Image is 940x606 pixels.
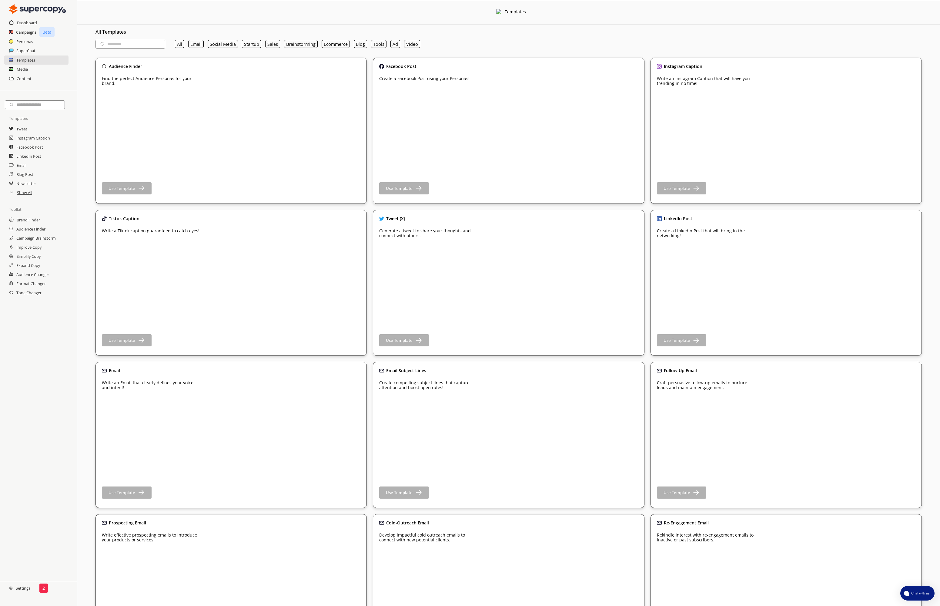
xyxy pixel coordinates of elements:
button: Sales [265,40,280,48]
button: Use Template [379,486,429,499]
p: Write effective prospecting emails to introduce your products or services. [102,533,202,542]
a: Instagram Caption [16,133,50,143]
button: Social Media [208,40,238,48]
p: Write a Tiktok caption guaranteed to catch eyes! [102,228,199,233]
a: Campaigns [16,28,36,37]
button: atlas-launcher [900,586,935,601]
img: Close [102,64,107,69]
h2: Blog Post [16,170,33,179]
a: Improve Copy [16,243,42,252]
b: Use Template [664,186,690,191]
b: Use Template [386,186,413,191]
h3: All Templates [95,27,922,36]
p: Develop impactful cold outreach emails to connect with new potential clients. [379,533,479,542]
b: Use Template [386,338,413,343]
a: Media [17,65,28,74]
h2: Tone Changer [16,288,42,297]
img: Close [9,3,66,15]
span: Chat with us [909,591,931,596]
img: Close [102,368,107,373]
button: Use Template [102,334,152,346]
button: Ecommerce [322,40,350,48]
a: Format Changer [16,279,46,288]
button: Use Template [379,182,429,194]
b: Facebook Post [386,63,416,69]
b: Cold-Outreach Email [386,520,429,526]
p: Craft persuasive follow-up emails to nurture leads and maintain engagement. [657,380,757,390]
button: Tools [371,40,386,48]
p: Create compelling subject lines that capture attention and boost open rates! [379,380,479,390]
p: Generate a tweet to share your thoughts and connect with others. [379,228,479,238]
img: Close [657,368,662,373]
button: Brainstorming [284,40,318,48]
button: Blog [354,40,367,48]
p: Write an Instagram Caption that will have you trending in no time! [657,76,757,86]
a: Email [17,161,26,170]
b: Email [109,368,120,373]
a: Facebook Post [16,143,43,152]
img: Close [657,520,662,525]
h2: Brand Finder [17,215,40,224]
p: Rekindle interest with re-engagement emails to inactive or past subscribers. [657,533,757,542]
a: Expand Copy [16,261,40,270]
a: Templates [16,56,35,65]
a: Personas [16,37,33,46]
b: Tiktok Caption [109,216,139,221]
img: Close [657,216,662,221]
button: Use Template [102,486,152,499]
p: Create a Facebook Post using your Personas! [379,76,470,81]
h2: Content [17,74,32,83]
b: Use Template [109,186,135,191]
h2: Newsletter [16,179,36,188]
a: SuperChat [16,46,35,55]
img: Close [102,520,107,525]
b: Use Template [386,490,413,495]
a: Audience Finder [16,224,45,234]
p: Find the perfect Audience Personas for your brand. [102,76,202,86]
img: Close [379,368,384,373]
button: Use Template [379,334,429,346]
img: Close [379,520,384,525]
b: Use Template [109,490,135,495]
button: Use Template [657,486,707,499]
button: Use Template [102,182,152,194]
button: All [175,40,184,48]
a: Tweet [16,124,27,133]
b: Use Template [109,338,135,343]
img: Close [379,64,384,69]
b: LinkedIn Post [664,216,692,221]
img: Close [9,586,13,590]
div: Templates [505,9,526,15]
b: Follow-Up Email [664,368,697,373]
button: Ad [390,40,400,48]
button: Startup [242,40,261,48]
a: Campaign Brainstorm [16,234,56,243]
b: Prospecting Email [109,520,146,526]
b: Email Subject Lines [386,368,426,373]
img: Close [657,64,662,69]
p: Write an Email that clearly defines your voice and intent! [102,380,202,390]
a: LinkedIn Post [16,152,41,161]
a: Simplify Copy [17,252,41,261]
button: Use Template [657,334,707,346]
h2: Show All [17,188,32,197]
b: Re-Engagement Email [664,520,709,526]
b: Audience Finder [109,63,142,69]
a: Dashboard [17,18,37,27]
button: Use Template [657,182,707,194]
b: Use Template [664,490,690,495]
b: Instagram Caption [664,63,702,69]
